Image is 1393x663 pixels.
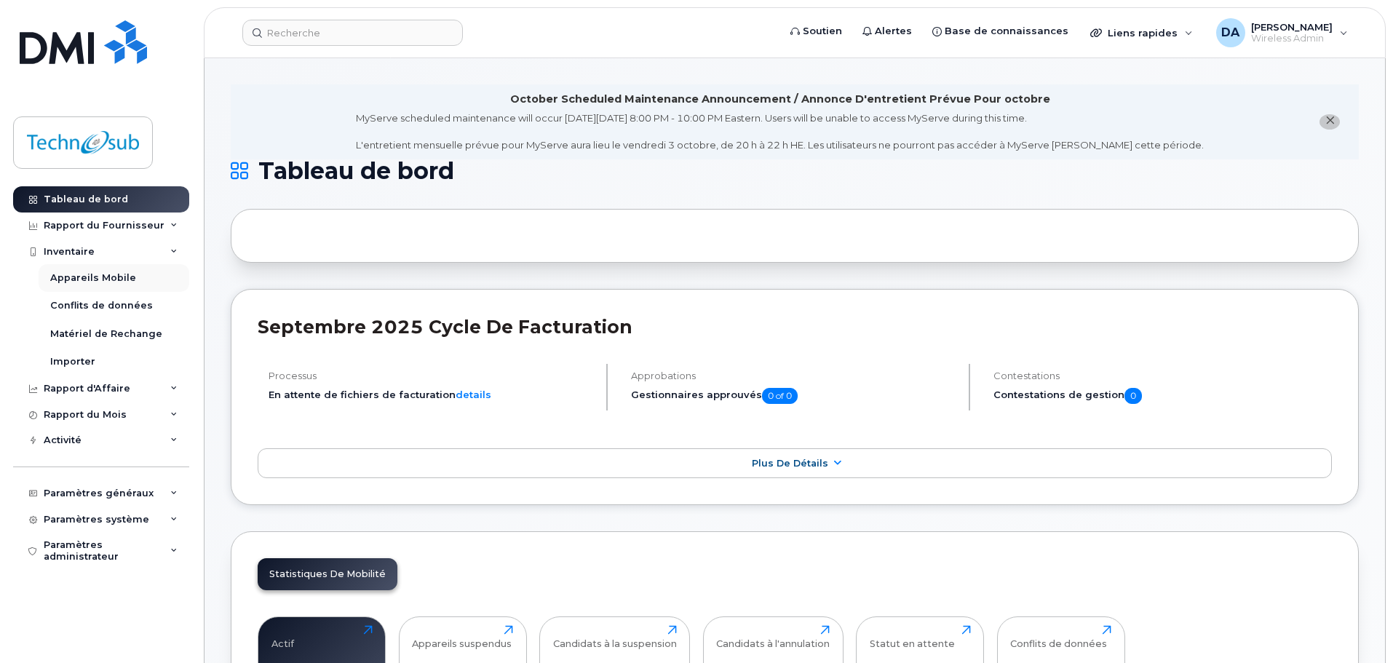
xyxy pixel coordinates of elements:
[870,625,955,649] div: Statut en attente
[553,625,677,649] div: Candidats à la suspension
[716,625,830,649] div: Candidats à l'annulation
[356,111,1204,152] div: MyServe scheduled maintenance will occur [DATE][DATE] 8:00 PM - 10:00 PM Eastern. Users will be u...
[993,388,1332,404] h5: Contestations de gestion
[271,625,294,649] div: Actif
[269,370,594,381] h4: Processus
[631,388,956,404] h5: Gestionnaires approuvés
[1124,388,1142,404] span: 0
[1319,114,1340,130] button: close notification
[456,389,491,400] a: details
[752,458,828,469] span: Plus de détails
[412,625,512,649] div: Appareils suspendus
[258,316,1332,338] h2: septembre 2025 Cycle de facturation
[993,370,1332,381] h4: Contestations
[269,388,594,402] li: En attente de fichiers de facturation
[258,160,454,182] span: Tableau de bord
[510,92,1050,107] div: October Scheduled Maintenance Announcement / Annonce D'entretient Prévue Pour octobre
[1010,625,1107,649] div: Conflits de données
[762,388,798,404] span: 0 of 0
[631,370,956,381] h4: Approbations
